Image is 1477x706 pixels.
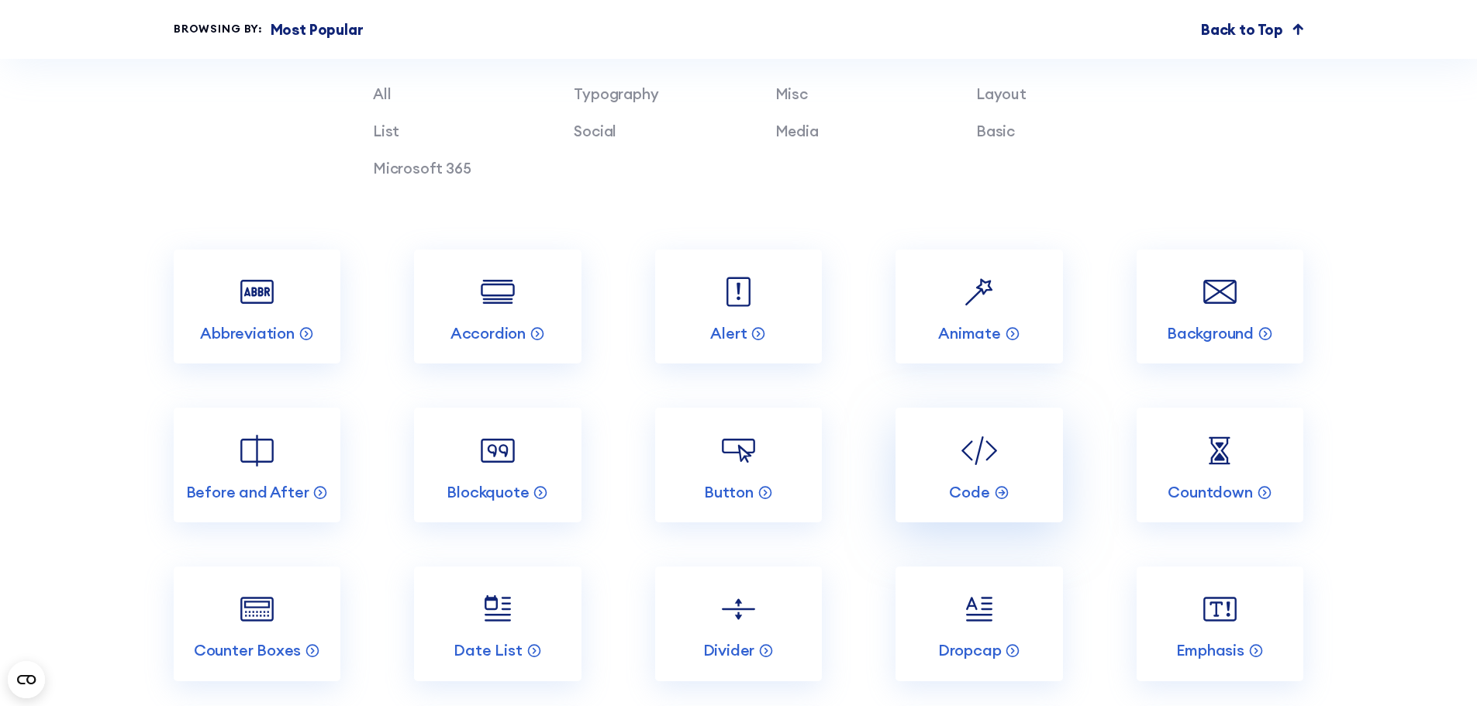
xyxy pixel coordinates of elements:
[704,482,754,502] p: Button
[938,323,1001,343] p: Animate
[454,640,522,660] p: Date List
[957,270,1001,314] img: Animate
[1201,19,1303,41] a: Back to Top
[186,482,309,502] p: Before and After
[1137,250,1303,364] a: Background
[235,270,279,314] img: Abbreviation
[655,250,822,364] a: Alert
[174,250,340,364] a: Abbreviation
[174,21,263,37] div: Browsing by:
[414,250,581,364] a: Accordion
[1168,482,1252,502] p: Countdown
[896,250,1062,364] a: Animate
[414,408,581,522] a: Blockquote
[235,587,279,631] img: Counter Boxes
[775,122,819,140] a: Media
[174,567,340,681] a: Counter Boxes
[976,84,1027,103] a: Layout
[475,270,519,314] img: Accordion
[655,408,822,522] a: Button
[475,587,519,631] img: Date List
[475,429,519,473] img: Blockquote
[949,482,989,502] p: Code
[414,567,581,681] a: Date List
[716,429,761,473] img: Button
[447,482,529,502] p: Blockquote
[896,567,1062,681] a: Dropcap
[450,323,526,343] p: Accordion
[976,122,1015,140] a: Basic
[174,408,340,522] a: Before and After
[938,640,1002,660] p: Dropcap
[1201,19,1283,41] p: Back to Top
[710,323,747,343] p: Alert
[8,661,45,698] button: Open CMP widget
[775,84,808,103] a: Misc
[574,84,658,103] a: Typography
[716,270,761,314] img: Alert
[1167,323,1254,343] p: Background
[1198,429,1242,473] img: Countdown
[1198,270,1242,314] img: Background
[373,159,471,177] a: Microsoft 365
[703,640,755,660] p: Divider
[1137,567,1303,681] a: Emphasis
[1176,640,1244,660] p: Emphasis
[574,122,616,140] a: Social
[1198,526,1477,706] iframe: Chat Widget
[271,19,364,41] p: Most Popular
[716,587,761,631] img: Divider
[200,323,295,343] p: Abbreviation
[655,567,822,681] a: Divider
[235,429,279,473] img: Before and After
[896,408,1062,522] a: Code
[957,587,1001,631] img: Dropcap
[373,84,391,103] a: All
[957,429,1001,473] img: Code
[373,122,399,140] a: List
[1137,408,1303,522] a: Countdown
[194,640,301,660] p: Counter Boxes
